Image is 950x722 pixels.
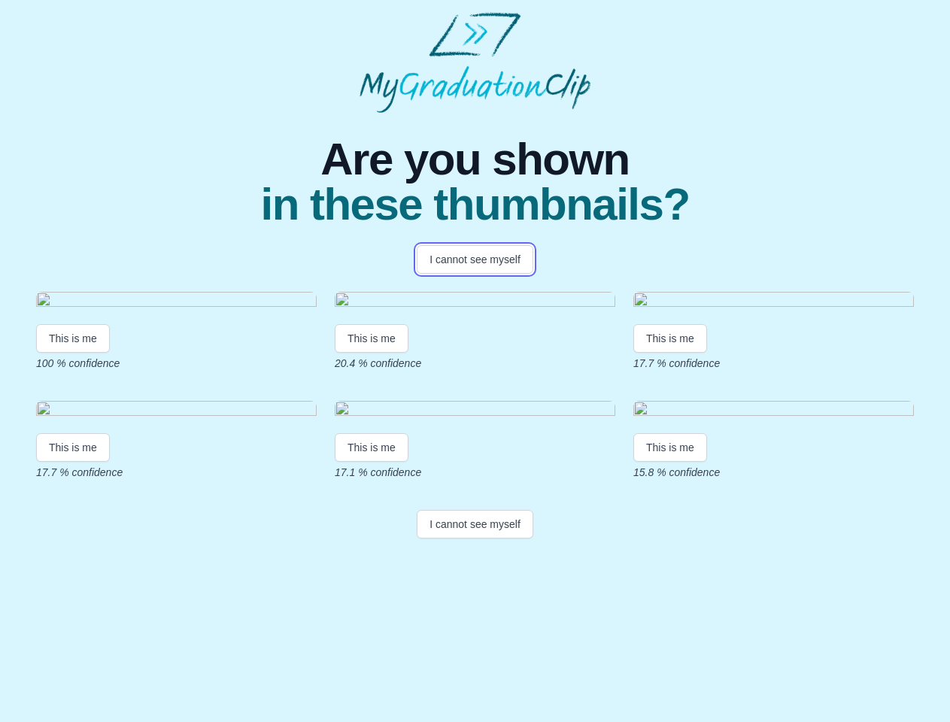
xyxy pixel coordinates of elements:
[335,324,408,353] button: This is me
[417,510,533,538] button: I cannot see myself
[633,356,914,371] p: 17.7 % confidence
[633,465,914,480] p: 15.8 % confidence
[260,182,689,227] span: in these thumbnails?
[633,292,914,312] img: 208adfec31bc1e5c6122ebf2e192b89285d0697c.gif
[36,401,317,421] img: 43bbc8c72f85b9da750d033205eb2b6403c9bfe2.gif
[335,356,615,371] p: 20.4 % confidence
[633,324,707,353] button: This is me
[335,433,408,462] button: This is me
[36,465,317,480] p: 17.7 % confidence
[360,12,591,113] img: MyGraduationClip
[335,401,615,421] img: c9a050dfeafcee253460d9e5795aca8af400b70e.gif
[335,465,615,480] p: 17.1 % confidence
[260,137,689,182] span: Are you shown
[36,292,317,312] img: 1414c0826b7e2114712a79fecb6ef771240c7abf.gif
[633,401,914,421] img: 5cf79ecc5e9bd5cab8aa25370b78d603da46261d.gif
[335,292,615,312] img: de76b29c6612c9a3b163e201136deec3a7d0a874.gif
[633,433,707,462] button: This is me
[417,245,533,274] button: I cannot see myself
[36,324,110,353] button: This is me
[36,433,110,462] button: This is me
[36,356,317,371] p: 100 % confidence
